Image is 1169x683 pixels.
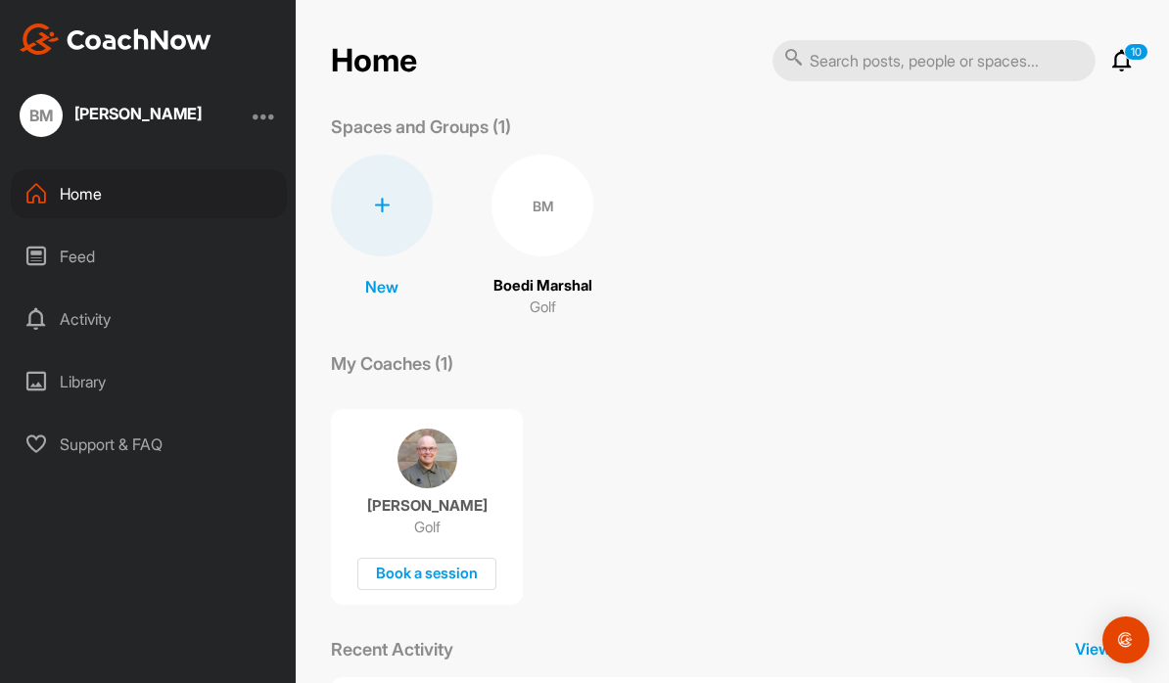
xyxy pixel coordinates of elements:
div: Open Intercom Messenger [1102,616,1149,663]
p: New [365,275,398,298]
img: CoachNow [20,23,211,55]
p: 10 [1124,43,1148,61]
div: Support & FAQ [11,420,287,469]
p: Recent Activity [331,636,453,662]
div: Book a session [357,558,496,590]
div: Feed [11,232,287,281]
p: My Coaches (1) [331,350,453,377]
p: Boedi Marshal [493,275,592,297]
div: BM [20,94,63,137]
div: [PERSON_NAME] [74,106,202,121]
p: View All [1075,637,1134,660]
img: coach avatar [397,429,457,488]
div: BM [491,155,593,256]
a: BMBoedi MarshalGolf [491,155,593,319]
p: [PERSON_NAME] [367,496,488,516]
input: Search posts, people or spaces... [772,40,1096,81]
div: Home [11,169,287,218]
p: Spaces and Groups (1) [331,114,511,140]
div: Library [11,357,287,406]
div: Activity [11,295,287,343]
h2: Home [331,42,417,80]
p: Golf [530,296,556,319]
p: Golf [414,518,441,537]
